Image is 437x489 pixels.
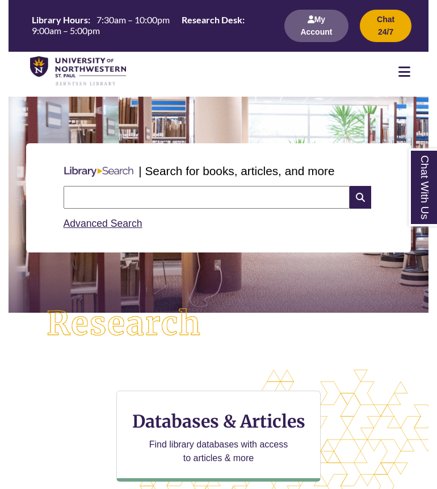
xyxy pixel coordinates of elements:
[360,27,411,36] a: Chat 24/7
[350,186,371,209] i: Search
[27,13,92,26] th: Library Hours:
[30,56,126,87] img: UNWSP Library Logo
[96,14,170,25] span: 7:30am – 10:00pm
[116,391,321,482] a: Databases & Articles Find library databases with access to articles & more
[138,162,334,180] p: | Search for books, articles, and more
[177,13,246,26] th: Research Desk:
[64,218,142,229] a: Advanced Search
[32,25,100,36] span: 9:00am – 5:00pm
[27,13,271,38] a: Hours Today
[30,291,218,357] img: Research
[284,10,349,42] button: My Account
[360,10,411,42] button: Chat 24/7
[284,27,349,36] a: My Account
[59,162,139,181] img: Libary Search
[145,438,293,465] p: Find library databases with access to articles & more
[126,411,311,432] h3: Databases & Articles
[27,13,271,37] table: Hours Today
